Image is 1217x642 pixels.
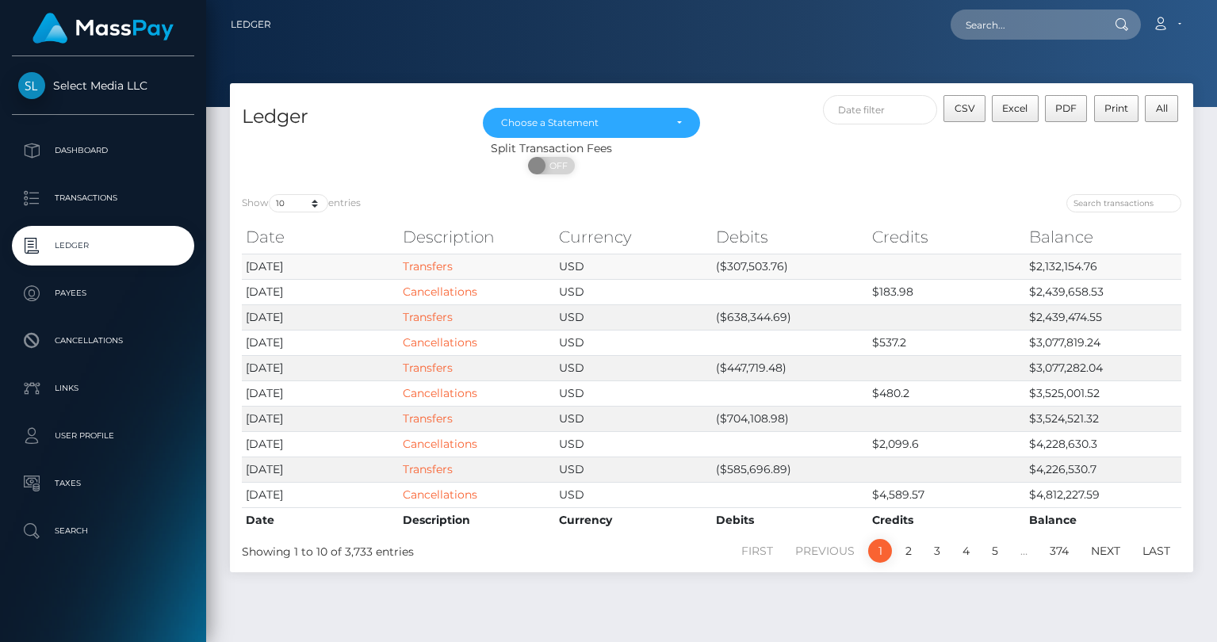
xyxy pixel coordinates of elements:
[18,139,188,162] p: Dashboard
[1055,102,1077,114] span: PDF
[242,103,459,131] h4: Ledger
[403,310,453,324] a: Transfers
[1025,279,1182,304] td: $2,439,658.53
[1041,539,1077,563] a: 374
[403,462,453,476] a: Transfers
[712,221,869,253] th: Debits
[18,519,188,543] p: Search
[983,539,1007,563] a: 5
[12,416,194,456] a: User Profile
[242,380,399,406] td: [DATE]
[12,273,194,313] a: Payees
[868,330,1025,355] td: $537.2
[868,539,892,563] a: 1
[242,194,361,212] label: Show entries
[954,539,978,563] a: 4
[242,431,399,457] td: [DATE]
[1025,254,1182,279] td: $2,132,154.76
[269,194,328,212] select: Showentries
[1082,539,1129,563] a: Next
[12,226,194,266] a: Ledger
[18,376,188,400] p: Links
[712,406,869,431] td: ($704,108.98)
[955,102,975,114] span: CSV
[242,254,399,279] td: [DATE]
[12,78,194,93] span: Select Media LLC
[1094,95,1139,122] button: Print
[951,10,1100,40] input: Search...
[992,95,1039,122] button: Excel
[1025,431,1182,457] td: $4,228,630.3
[555,507,712,533] th: Currency
[242,406,399,431] td: [DATE]
[555,406,712,431] td: USD
[823,95,937,124] input: Date filter
[403,386,477,400] a: Cancellations
[242,221,399,253] th: Date
[33,13,174,44] img: MassPay Logo
[868,221,1025,253] th: Credits
[403,335,477,350] a: Cancellations
[712,457,869,482] td: ($585,696.89)
[18,281,188,305] p: Payees
[501,117,664,129] div: Choose a Statement
[555,221,712,253] th: Currency
[555,380,712,406] td: USD
[403,487,477,502] a: Cancellations
[12,464,194,503] a: Taxes
[868,431,1025,457] td: $2,099.6
[555,355,712,380] td: USD
[242,507,399,533] th: Date
[18,472,188,495] p: Taxes
[1066,194,1181,212] input: Search transactions
[1025,380,1182,406] td: $3,525,001.52
[1025,221,1182,253] th: Balance
[1156,102,1168,114] span: All
[403,437,477,451] a: Cancellations
[1025,406,1182,431] td: $3,524,521.32
[242,537,619,560] div: Showing 1 to 10 of 3,733 entries
[18,329,188,353] p: Cancellations
[12,369,194,408] a: Links
[242,457,399,482] td: [DATE]
[242,355,399,380] td: [DATE]
[242,304,399,330] td: [DATE]
[12,178,194,218] a: Transactions
[1025,304,1182,330] td: $2,439,474.55
[483,108,700,138] button: Choose a Statement
[12,511,194,551] a: Search
[868,279,1025,304] td: $183.98
[555,254,712,279] td: USD
[18,186,188,210] p: Transactions
[399,221,556,253] th: Description
[1025,355,1182,380] td: $3,077,282.04
[1025,457,1182,482] td: $4,226,530.7
[12,321,194,361] a: Cancellations
[403,361,453,375] a: Transfers
[18,234,188,258] p: Ledger
[403,285,477,299] a: Cancellations
[231,8,271,41] a: Ledger
[403,259,453,273] a: Transfers
[868,380,1025,406] td: $480.2
[1025,330,1182,355] td: $3,077,819.24
[555,304,712,330] td: USD
[555,330,712,355] td: USD
[712,254,869,279] td: ($307,503.76)
[712,355,869,380] td: ($447,719.48)
[712,304,869,330] td: ($638,344.69)
[399,507,556,533] th: Description
[943,95,985,122] button: CSV
[1134,539,1179,563] a: Last
[18,424,188,448] p: User Profile
[403,411,453,426] a: Transfers
[1104,102,1128,114] span: Print
[555,457,712,482] td: USD
[18,72,45,99] img: Select Media LLC
[1145,95,1178,122] button: All
[1025,507,1182,533] th: Balance
[868,482,1025,507] td: $4,589.57
[1002,102,1028,114] span: Excel
[242,482,399,507] td: [DATE]
[242,330,399,355] td: [DATE]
